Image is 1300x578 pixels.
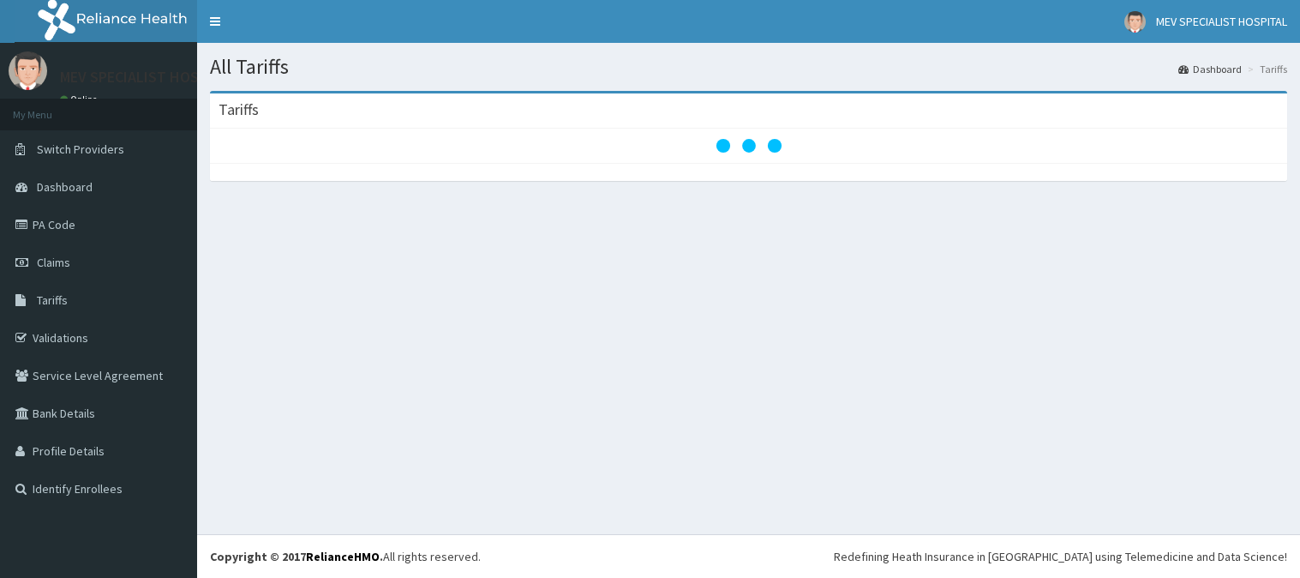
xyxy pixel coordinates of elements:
[37,141,124,157] span: Switch Providers
[37,292,68,308] span: Tariffs
[1178,62,1242,76] a: Dashboard
[9,51,47,90] img: User Image
[834,548,1287,565] div: Redefining Heath Insurance in [GEOGRAPHIC_DATA] using Telemedicine and Data Science!
[1124,11,1146,33] img: User Image
[37,255,70,270] span: Claims
[37,179,93,195] span: Dashboard
[60,69,237,85] p: MEV SPECIALIST HOSPITAL
[1243,62,1287,76] li: Tariffs
[197,534,1300,578] footer: All rights reserved.
[60,93,101,105] a: Online
[1156,14,1287,29] span: MEV SPECIALIST HOSPITAL
[219,102,259,117] h3: Tariffs
[715,111,783,180] svg: audio-loading
[306,549,380,564] a: RelianceHMO
[210,56,1287,78] h1: All Tariffs
[210,549,383,564] strong: Copyright © 2017 .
